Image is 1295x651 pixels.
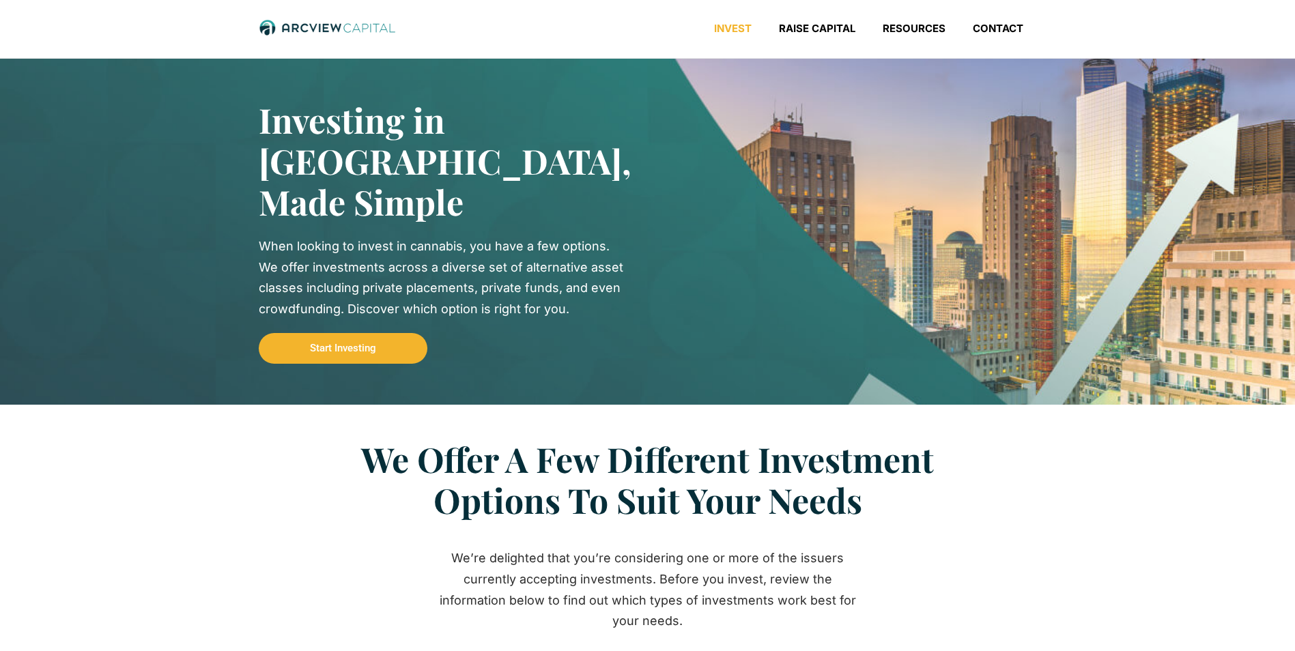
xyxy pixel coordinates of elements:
span: Start Investing [310,343,376,353]
a: Raise Capital [765,22,869,35]
h2: We Offer A Few Different Investment Options To Suit Your Needs [313,439,982,521]
div: When looking to invest in cannabis, you have a few options. We offer investments across a diverse... [259,236,627,319]
h2: Investing in [GEOGRAPHIC_DATA], Made Simple [259,100,607,222]
a: Invest [700,22,765,35]
a: Resources [869,22,959,35]
a: Contact [959,22,1037,35]
div: We’re delighted that you’re considering one or more of the issuers currently accepting investment... [429,548,866,631]
a: Start Investing [259,333,427,364]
